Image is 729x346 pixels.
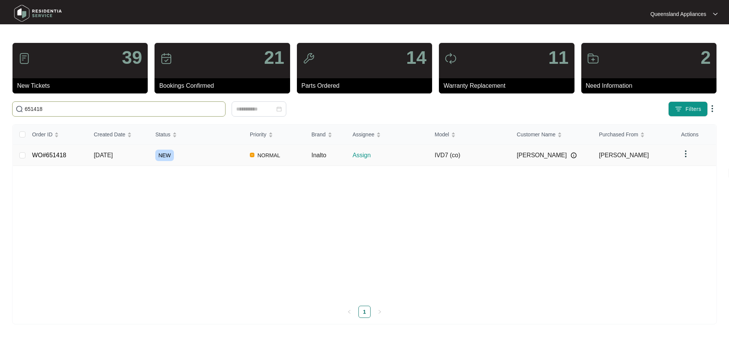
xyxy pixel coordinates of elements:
img: dropdown arrow [681,149,690,158]
span: Purchased From [599,130,638,139]
th: Model [429,125,511,145]
img: icon [18,52,30,65]
img: Info icon [571,152,577,158]
span: [PERSON_NAME] [599,152,649,158]
span: Model [435,130,449,139]
span: Inalto [311,152,326,158]
p: Parts Ordered [301,81,432,90]
a: 1 [359,306,370,318]
img: search-icon [16,105,23,113]
th: Customer Name [511,125,593,145]
span: [DATE] [94,152,113,158]
th: Brand [305,125,346,145]
th: Created Date [88,125,149,145]
img: icon [587,52,599,65]
th: Status [149,125,244,145]
a: WO#651418 [32,152,66,158]
img: filter icon [675,105,682,113]
span: Assignee [352,130,374,139]
li: Previous Page [343,306,355,318]
p: 14 [406,49,426,67]
span: NEW [155,150,174,161]
span: Customer Name [517,130,555,139]
th: Order ID [26,125,88,145]
p: 11 [548,49,568,67]
li: 1 [358,306,371,318]
span: Status [155,130,170,139]
img: icon [160,52,172,65]
p: Need Information [586,81,716,90]
span: Brand [311,130,325,139]
img: dropdown arrow [713,12,718,16]
input: Search by Order Id, Assignee Name, Customer Name, Brand and Model [25,105,222,113]
span: right [377,310,382,314]
span: Priority [250,130,267,139]
th: Priority [244,125,305,145]
p: 21 [264,49,284,67]
img: icon [445,52,457,65]
th: Actions [675,125,716,145]
th: Assignee [346,125,428,145]
img: residentia service logo [11,2,65,25]
span: Created Date [94,130,125,139]
img: dropdown arrow [708,104,717,113]
span: Order ID [32,130,53,139]
span: left [347,310,352,314]
img: Vercel Logo [250,153,254,157]
p: Bookings Confirmed [159,81,290,90]
p: New Tickets [17,81,148,90]
th: Purchased From [593,125,675,145]
p: 39 [122,49,142,67]
p: 2 [701,49,711,67]
p: Warranty Replacement [443,81,574,90]
li: Next Page [374,306,386,318]
p: Assign [352,151,428,160]
span: Filters [685,105,701,113]
button: left [343,306,355,318]
td: IVD7 (co) [429,145,511,166]
p: Queensland Appliances [650,10,706,18]
button: right [374,306,386,318]
button: filter iconFilters [668,101,708,117]
img: icon [303,52,315,65]
span: [PERSON_NAME] [517,151,567,160]
span: NORMAL [254,151,283,160]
